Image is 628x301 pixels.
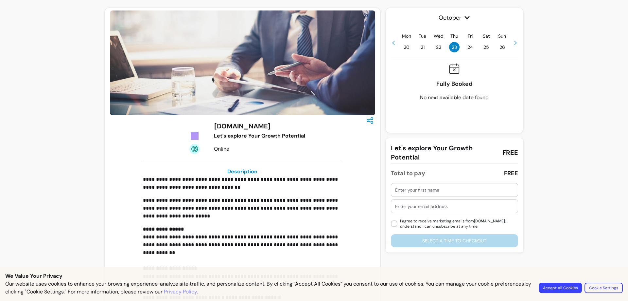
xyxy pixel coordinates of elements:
input: Enter your first name [395,187,514,193]
span: 25 [481,42,492,52]
img: Tickets Icon [189,131,200,141]
div: FREE [504,169,518,178]
span: 23 [449,42,460,52]
span: October [391,13,518,22]
span: 24 [465,42,476,52]
button: Cookie Settings [584,283,623,293]
div: Let's explore Your Growth Potential [214,132,307,140]
p: Tue [419,33,426,39]
p: Mon [402,33,411,39]
img: https://d3pz9znudhj10h.cloudfront.net/9bb046ad-6182-449c-9e17-2920d4eb3d8a [110,10,401,115]
h3: Description [143,168,342,176]
span: Let's explore Your Growth Potential [391,143,497,162]
p: Fri [468,33,473,39]
span: 22 [433,42,444,52]
button: Accept All Cookies [539,283,582,293]
span: 20 [401,42,412,52]
span: FREE [502,148,518,157]
span: 21 [417,42,428,52]
p: Our website uses cookies to enhance your browsing experience, analyze site traffic, and personali... [5,280,531,296]
p: Fully Booked [436,79,473,88]
span: 26 [497,42,507,52]
p: Thu [450,33,458,39]
h3: [DOMAIN_NAME] [214,122,270,131]
p: Wed [434,33,444,39]
img: Fully booked icon [449,63,460,74]
a: Privacy Policy [164,288,197,296]
div: Total to pay [391,169,425,178]
input: Enter your email address [395,203,514,210]
div: Online [214,145,307,153]
p: We Value Your Privacy [5,272,623,280]
p: Sat [483,33,490,39]
p: No next available date found [420,94,489,102]
p: Sun [498,33,506,39]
